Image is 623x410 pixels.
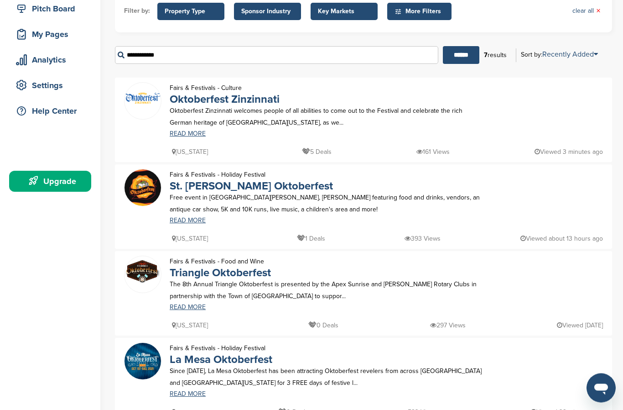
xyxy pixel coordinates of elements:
[535,147,603,158] p: Viewed 3 minutes ago
[170,366,483,389] p: Since [DATE], La Mesa Oktoberfest has been attracting Oktoberfest revelers from across [GEOGRAPHI...
[14,78,91,94] div: Settings
[557,320,603,331] p: Viewed [DATE]
[170,391,483,398] a: READ MORE
[170,105,483,128] p: Oktoberfest Zinzinnati welcomes people of all abilities to come out to the Festival and celebrate...
[479,48,511,63] div: results
[14,173,91,190] div: Upgrade
[241,7,294,17] span: Sponsor Industry
[572,6,601,16] a: clear all×
[125,170,161,206] img: Uztkyh5i 400x400
[596,6,601,16] span: ×
[170,192,483,215] p: Free event in [GEOGRAPHIC_DATA][PERSON_NAME], [PERSON_NAME] featuring food and drinks, vendors, a...
[587,373,616,403] iframe: Button to launch messaging window
[172,320,208,331] p: [US_STATE]
[9,101,91,122] a: Help Center
[14,26,91,43] div: My Pages
[14,52,91,68] div: Analytics
[172,233,208,245] p: [US_STATE]
[170,343,272,354] p: Fairs & Festivals - Holiday Festival
[170,169,333,181] p: Fairs & Festivals - Holiday Festival
[14,1,91,17] div: Pitch Board
[170,83,280,94] p: Fairs & Festivals - Culture
[124,6,150,16] li: Filter by:
[170,305,483,311] a: READ MORE
[170,279,483,302] p: The 8th Annual Triangle Oktoberfest is presented by the Apex Sunrise and [PERSON_NAME] Rotary Clu...
[9,50,91,71] a: Analytics
[170,353,272,367] a: La Mesa Oktoberfest
[170,218,483,224] a: READ MORE
[430,320,466,331] p: 297 Views
[405,233,441,245] p: 393 Views
[520,233,603,245] p: Viewed about 13 hours ago
[297,233,325,245] p: 1 Deals
[416,147,450,158] p: 161 Views
[9,171,91,192] a: Upgrade
[308,320,338,331] p: 0 Deals
[302,147,332,158] p: 5 Deals
[170,180,333,193] a: St. [PERSON_NAME] Oktoberfest
[165,7,217,17] span: Property Type
[170,131,483,137] a: READ MORE
[521,51,598,58] div: Sort by:
[170,256,271,268] p: Fairs & Festivals - Food and Wine
[9,24,91,45] a: My Pages
[318,7,370,17] span: Key Markets
[542,50,598,59] a: Recently Added
[395,7,447,17] span: More Filters
[125,343,161,380] img: Lmo2021logo
[14,103,91,120] div: Help Center
[484,52,488,59] b: 7
[172,147,208,158] p: [US_STATE]
[170,267,271,280] a: Triangle Oktoberfest
[9,75,91,96] a: Settings
[125,93,161,104] img: Oktoberfest zinzinnati logo dkbg.svg
[125,261,161,284] img: 119480414 3296534910384264 5468779220751396074 n
[170,93,280,106] a: Oktoberfest Zinzinnati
